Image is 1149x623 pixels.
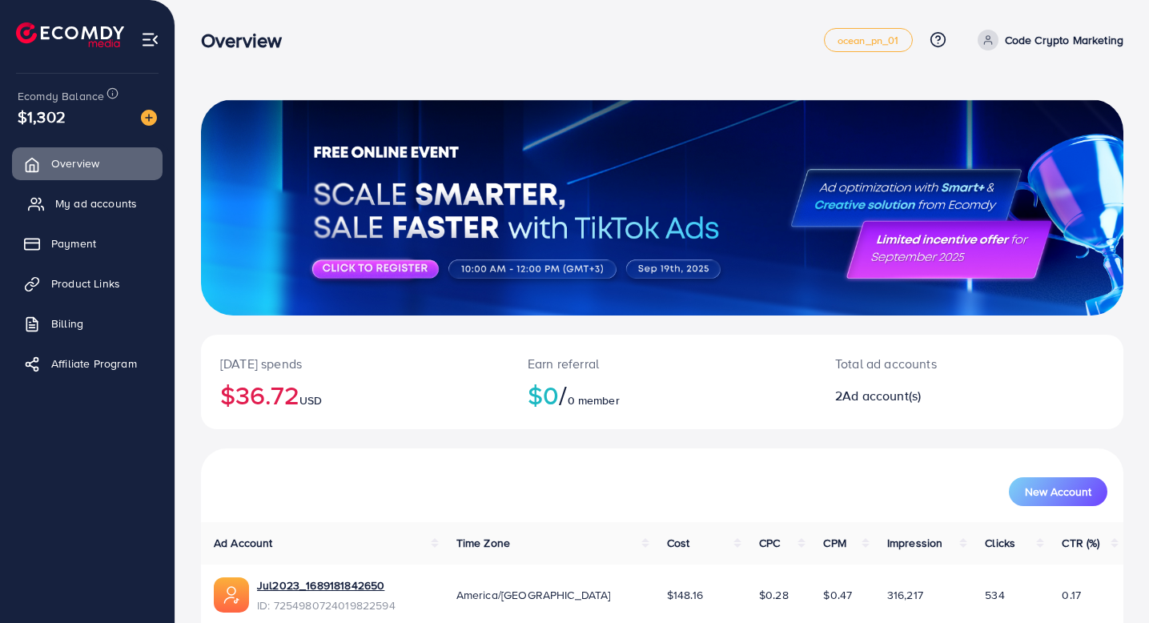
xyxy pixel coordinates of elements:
[1062,587,1081,603] span: 0.17
[18,88,104,104] span: Ecomdy Balance
[51,275,120,291] span: Product Links
[12,147,163,179] a: Overview
[456,535,510,551] span: Time Zone
[887,535,943,551] span: Impression
[838,35,899,46] span: ocean_pn_01
[1009,477,1107,506] button: New Account
[842,387,921,404] span: Ad account(s)
[835,354,1027,373] p: Total ad accounts
[201,29,295,52] h3: Overview
[971,30,1123,50] a: Code Crypto Marketing
[12,348,163,380] a: Affiliate Program
[985,587,1004,603] span: 534
[568,392,620,408] span: 0 member
[1025,486,1091,497] span: New Account
[12,227,163,259] a: Payment
[835,388,1027,404] h2: 2
[528,354,797,373] p: Earn referral
[220,354,489,373] p: [DATE] spends
[220,380,489,410] h2: $36.72
[1062,535,1099,551] span: CTR (%)
[12,267,163,299] a: Product Links
[667,587,703,603] span: $148.16
[51,316,83,332] span: Billing
[257,597,396,613] span: ID: 7254980724019822594
[214,577,249,613] img: ic-ads-acc.e4c84228.svg
[528,380,797,410] h2: $0
[823,535,846,551] span: CPM
[141,110,157,126] img: image
[667,535,690,551] span: Cost
[824,28,913,52] a: ocean_pn_01
[1005,30,1123,50] p: Code Crypto Marketing
[985,535,1015,551] span: Clicks
[759,587,789,603] span: $0.28
[51,356,137,372] span: Affiliate Program
[141,30,159,49] img: menu
[887,587,923,603] span: 316,217
[559,376,567,413] span: /
[1081,551,1137,611] iframe: Chat
[16,22,124,47] img: logo
[759,535,780,551] span: CPC
[18,105,66,128] span: $1,302
[257,577,396,593] a: Jul2023_1689181842650
[51,235,96,251] span: Payment
[299,392,322,408] span: USD
[823,587,852,603] span: $0.47
[12,307,163,340] a: Billing
[12,187,163,219] a: My ad accounts
[214,535,273,551] span: Ad Account
[51,155,99,171] span: Overview
[456,587,611,603] span: America/[GEOGRAPHIC_DATA]
[55,195,137,211] span: My ad accounts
